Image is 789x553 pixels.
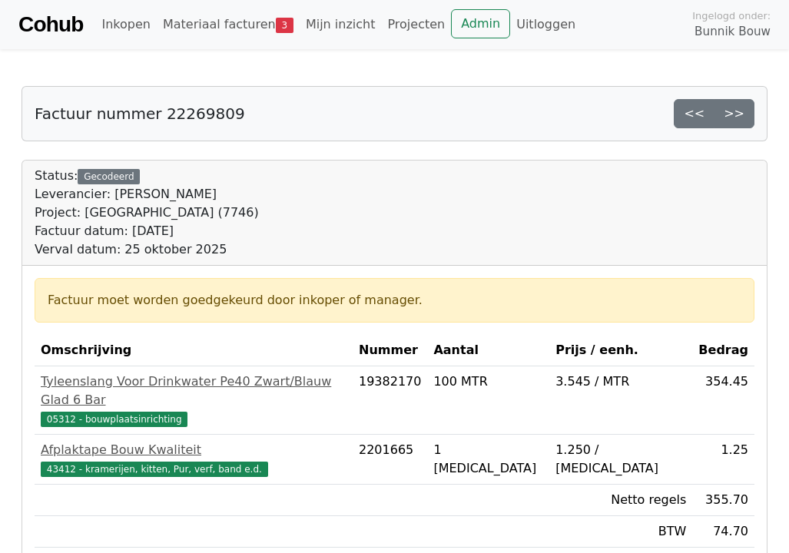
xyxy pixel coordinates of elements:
td: Netto regels [549,485,692,516]
div: Leverancier: [PERSON_NAME] [35,185,259,204]
div: 1 [MEDICAL_DATA] [433,441,543,478]
div: Project: [GEOGRAPHIC_DATA] (7746) [35,204,259,222]
a: Tyleenslang Voor Drinkwater Pe40 Zwart/Blauw Glad 6 Bar05312 - bouwplaatsinrichting [41,373,346,428]
td: 19382170 [353,366,427,435]
div: Verval datum: 25 oktober 2025 [35,240,259,259]
div: Status: [35,167,259,259]
a: Inkopen [95,9,156,40]
a: Mijn inzicht [300,9,382,40]
th: Bedrag [692,335,754,366]
th: Aantal [427,335,549,366]
a: Materiaal facturen3 [157,9,300,40]
a: Projecten [381,9,451,40]
div: Factuur moet worden goedgekeurd door inkoper of manager. [48,291,741,310]
span: 05312 - bouwplaatsinrichting [41,412,187,427]
div: 3.545 / MTR [555,373,686,391]
span: Bunnik Bouw [695,23,771,41]
td: 355.70 [692,485,754,516]
a: Uitloggen [510,9,582,40]
th: Nummer [353,335,427,366]
div: Tyleenslang Voor Drinkwater Pe40 Zwart/Blauw Glad 6 Bar [41,373,346,409]
a: Afplaktape Bouw Kwaliteit43412 - kramerijen, kitten, Pur, verf, band e.d. [41,441,346,478]
div: Factuur datum: [DATE] [35,222,259,240]
div: Afplaktape Bouw Kwaliteit [41,441,346,459]
td: 1.25 [692,435,754,485]
td: BTW [549,516,692,548]
div: Gecodeerd [78,169,140,184]
div: 100 MTR [433,373,543,391]
a: << [674,99,714,128]
h5: Factuur nummer 22269809 [35,104,245,123]
div: 1.250 / [MEDICAL_DATA] [555,441,686,478]
td: 2201665 [353,435,427,485]
span: 3 [276,18,293,33]
td: 74.70 [692,516,754,548]
span: 43412 - kramerijen, kitten, Pur, verf, band e.d. [41,462,268,477]
a: Admin [451,9,510,38]
th: Omschrijving [35,335,353,366]
a: Cohub [18,6,83,43]
a: >> [714,99,754,128]
th: Prijs / eenh. [549,335,692,366]
span: Ingelogd onder: [692,8,771,23]
td: 354.45 [692,366,754,435]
